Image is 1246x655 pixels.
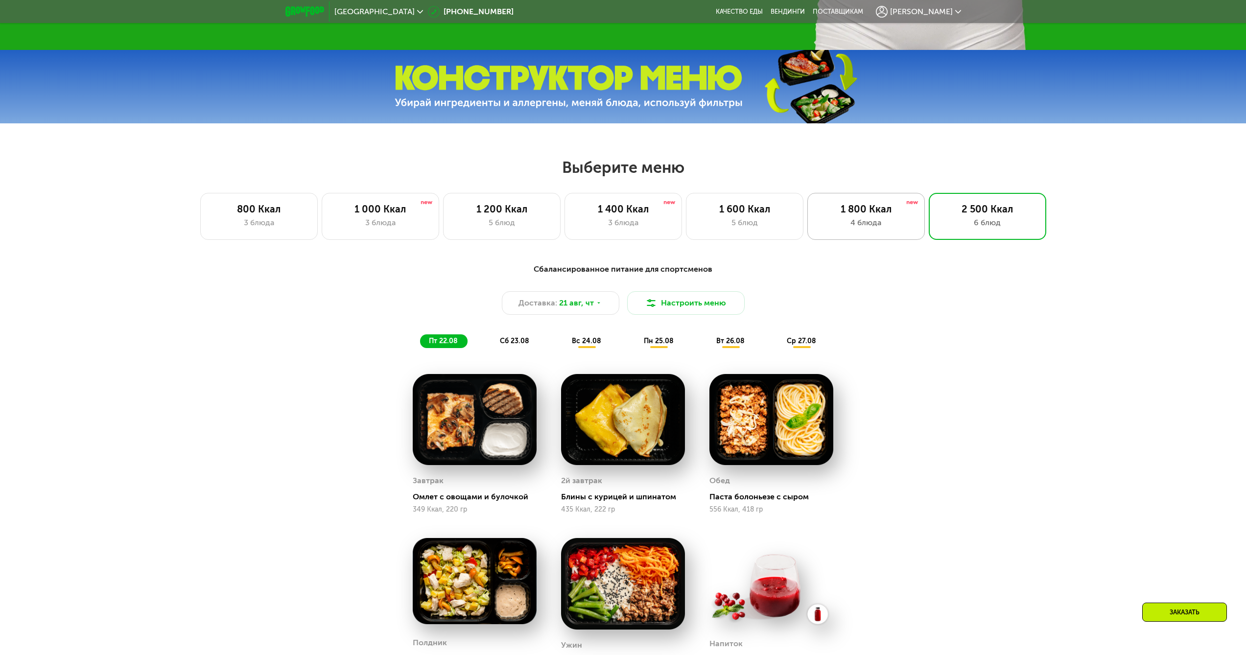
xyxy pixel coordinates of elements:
span: ср 27.08 [787,337,816,345]
div: Сбалансированное питание для спортсменов [333,263,913,276]
a: [PHONE_NUMBER] [428,6,514,18]
div: 556 Ккал, 418 гр [709,506,833,514]
span: 21 авг, чт [559,297,594,309]
div: 6 блюд [939,217,1036,229]
span: сб 23.08 [500,337,529,345]
div: 3 блюда [211,217,307,229]
div: 5 блюд [453,217,550,229]
span: [PERSON_NAME] [890,8,953,16]
div: 2й завтрак [561,473,602,488]
span: [GEOGRAPHIC_DATA] [334,8,415,16]
div: Напиток [709,636,743,651]
div: 5 блюд [696,217,793,229]
div: 1 400 Ккал [575,203,672,215]
div: 2 500 Ккал [939,203,1036,215]
a: Качество еды [716,8,763,16]
button: Настроить меню [627,291,745,315]
div: 1 600 Ккал [696,203,793,215]
span: пт 22.08 [429,337,458,345]
div: Паста болоньезе с сыром [709,492,841,502]
h2: Выберите меню [31,158,1215,177]
div: 435 Ккал, 222 гр [561,506,685,514]
div: Обед [709,473,730,488]
span: пн 25.08 [644,337,674,345]
div: 1 200 Ккал [453,203,550,215]
div: 800 Ккал [211,203,307,215]
span: Доставка: [518,297,557,309]
div: Блины с курицей и шпинатом [561,492,693,502]
div: 349 Ккал, 220 гр [413,506,537,514]
div: поставщикам [813,8,863,16]
div: 3 блюда [575,217,672,229]
div: 4 блюда [818,217,915,229]
span: вс 24.08 [572,337,601,345]
div: Полдник [413,635,447,650]
div: 1 000 Ккал [332,203,429,215]
div: Ужин [561,638,582,653]
div: Заказать [1142,603,1227,622]
div: Омлет с овощами и булочкой [413,492,544,502]
div: 3 блюда [332,217,429,229]
div: Завтрак [413,473,444,488]
span: вт 26.08 [716,337,745,345]
a: Вендинги [771,8,805,16]
div: 1 800 Ккал [818,203,915,215]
